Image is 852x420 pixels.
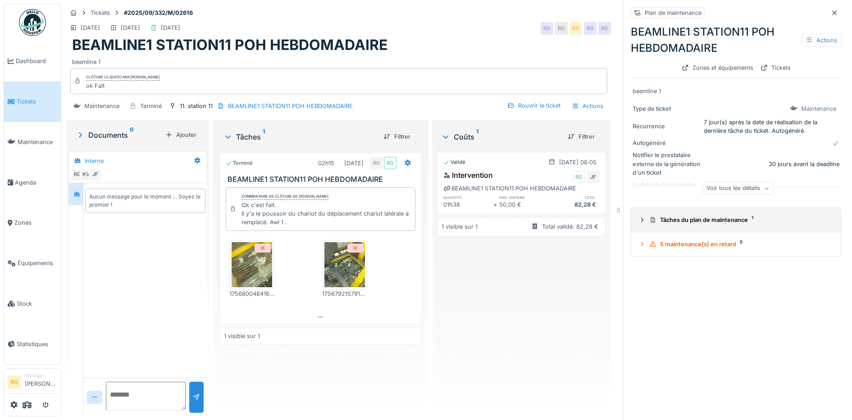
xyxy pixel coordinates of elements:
div: Interne [85,157,104,165]
div: 01h38 [443,200,494,209]
div: Terminé [226,159,253,167]
span: Agenda [15,178,57,187]
div: Coûts [441,131,560,142]
div: Plan de maintenance [645,9,702,17]
span: Maintenance [18,138,57,146]
div: 82,28 € [549,200,600,209]
div: Filtrer [380,131,414,143]
div: Total validé: 82,28 € [542,222,598,231]
div: beamline 1 [633,87,839,95]
summary: 5 maintenance(s) en retard5 [635,236,837,253]
a: Maintenance [4,122,61,163]
a: RG Manager[PERSON_NAME] [8,372,57,394]
h6: prix unitaire [499,194,550,200]
div: RG [598,22,611,35]
div: Documents [76,130,162,140]
div: Manager [25,372,57,379]
div: 02h15 [318,159,334,167]
strong: #2025/09/332/M/02616 [120,9,196,17]
div: Intervention [443,170,493,181]
li: [PERSON_NAME] [25,372,57,392]
span: Zones [14,218,57,227]
div: [DATE] [344,159,364,167]
div: 11. station 11 [180,102,213,110]
div: BEAMLINE1 STATION11 POH HEBDOMADAIRE [443,184,576,193]
div: Tickets [91,9,110,17]
div: Validé [443,158,465,166]
h3: BEAMLINE1 STATION11 POH HEBDOMADAIRE [228,175,417,184]
div: KV [80,168,92,181]
span: Tickets [17,97,57,106]
span: Dashboard [16,57,57,65]
div: Terminé [140,102,162,110]
a: Agenda [4,162,61,203]
span: Statistiques [17,340,57,348]
sup: 1 [476,131,478,142]
a: Tickets [4,81,61,122]
img: is7hx64m2vgb9ervbu8rwqqlvdqn [232,242,272,287]
span: Équipements [18,259,57,267]
div: 1 visible sur 1 [442,222,478,231]
div: Voir tous les détails [702,182,773,195]
div: 1 visible sur 1 [224,332,260,340]
div: KV [570,22,582,35]
div: Notifier le prestataire externe de la génération d'un ticket [633,151,700,177]
div: ok Fait [86,81,160,90]
div: 17567921579172932341158533881199.jpg [322,289,367,298]
span: Stock [17,299,57,308]
div: RG [384,157,396,169]
div: 50,00 € [499,200,550,209]
img: gsb997m810u4hr8xh17fa8aml89o [324,242,365,287]
div: beamline 1 [72,54,606,66]
div: BEAMLINE1 STATION11 POH HEBDOMADAIRE [631,24,841,56]
a: Zones [4,203,61,243]
a: Équipements [4,243,61,284]
div: Ajouter [162,129,200,141]
summary: Tâches du plan de maintenance1 [635,212,837,228]
div: × [493,200,499,209]
div: Tickets [757,62,794,74]
div: Maintenance [801,104,836,113]
div: Récurrence [633,122,700,131]
div: Actions [568,99,607,113]
div: Commentaire de clôture de [PERSON_NAME] [241,194,328,200]
div: Ok c'est fait. Il y'a le poussoir du chariot du déplacement chariot latérale a remplacé. Awl 1 . [241,201,411,227]
h1: BEAMLINE1 STATION11 POH HEBDOMADAIRE [72,36,387,54]
img: Badge_color-CXgf-gQk.svg [19,9,46,36]
h6: total [549,194,600,200]
a: Stock [4,284,61,324]
div: Rouvrir le ticket [504,99,564,112]
div: JF [89,168,101,181]
div: [DATE] 06:05 [559,158,597,167]
div: RG [370,157,383,169]
div: RG [555,22,568,35]
div: 30 jours avant la deadline [704,160,839,168]
div: 1756800484166697609913292205618.jpg [229,289,274,298]
div: RG [71,168,83,181]
div: Zones et équipements [678,62,757,74]
div: [DATE] [81,23,100,32]
div: Actions [802,34,841,47]
div: 7 jour(s) après la date de réalisation de la dernière tâche du ticket. Autogénéré. [704,118,839,135]
div: Autogénéré [633,139,700,147]
div: [DATE] [121,23,140,32]
sup: 1 [263,131,265,142]
div: JF [587,171,600,183]
div: Maintenance [84,102,119,110]
div: Clôturé le [DATE] par [PERSON_NAME] [86,74,160,81]
div: Tâches du plan de maintenance [649,216,830,224]
div: RG [584,22,597,35]
div: Tâches [223,131,376,142]
div: RG [541,22,553,35]
div: Type de ticket [633,104,700,113]
li: RG [8,375,21,389]
a: Statistiques [4,324,61,364]
div: Aucun message pour le moment … Soyez le premier ! [89,193,201,209]
div: BEAMLINE1 STATION11 POH HEBDOMADAIRE [228,102,353,110]
sup: 0 [130,130,134,140]
div: 5 maintenance(s) en retard [649,240,830,248]
a: Dashboard [4,41,61,81]
h6: quantité [443,194,494,200]
div: [DATE] [161,23,180,32]
div: Filtrer [564,131,598,143]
